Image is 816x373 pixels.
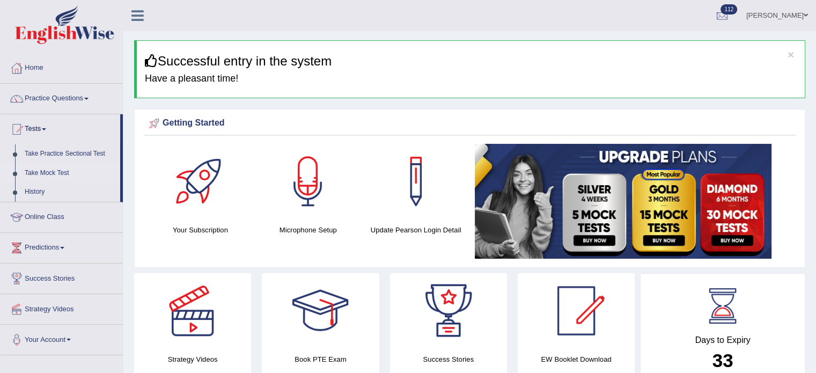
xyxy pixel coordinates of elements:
[518,354,635,365] h4: EW Booklet Download
[145,54,797,68] h3: Successful entry in the system
[1,53,123,80] a: Home
[145,74,797,84] h4: Have a pleasant time!
[721,4,737,14] span: 112
[1,325,123,352] a: Your Account
[262,354,379,365] h4: Book PTE Exam
[1,294,123,321] a: Strategy Videos
[1,233,123,260] a: Predictions
[20,164,120,183] a: Take Mock Test
[1,264,123,290] a: Success Stories
[1,114,120,141] a: Tests
[20,144,120,164] a: Take Practice Sectional Test
[1,84,123,111] a: Practice Questions
[134,354,251,365] h4: Strategy Videos
[1,202,123,229] a: Online Class
[367,224,465,236] h4: Update Pearson Login Detail
[788,49,794,60] button: ×
[20,182,120,202] a: History
[390,354,507,365] h4: Success Stories
[475,144,771,259] img: small5.jpg
[146,115,793,131] div: Getting Started
[260,224,357,236] h4: Microphone Setup
[152,224,249,236] h4: Your Subscription
[652,335,793,345] h4: Days to Expiry
[712,350,733,371] b: 33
